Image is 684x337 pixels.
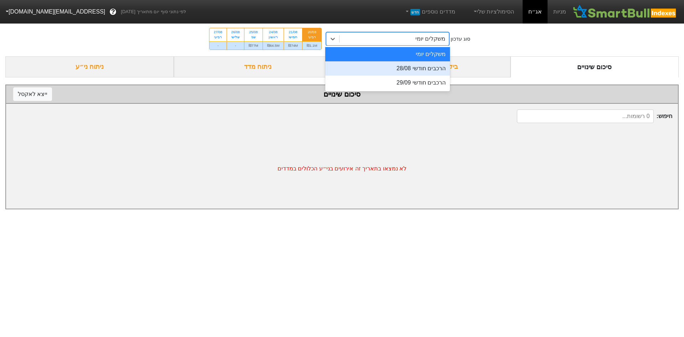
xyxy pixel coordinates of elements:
[288,35,298,40] div: חמישי
[307,35,317,40] div: רביעי
[111,7,115,17] span: ?
[267,35,280,40] div: ראשון
[451,35,470,43] div: סוג עדכון
[410,9,420,15] span: חדש
[5,56,174,77] div: ניתוח ני״ע
[231,35,240,40] div: שלישי
[325,61,450,76] div: הרכבים חודשי 28/08
[284,41,302,50] div: ₪74M
[209,41,227,50] div: -
[249,30,258,35] div: 25/08
[325,47,450,61] div: משקלים יומי
[214,30,222,35] div: 27/08
[249,35,258,40] div: שני
[121,8,186,15] span: לפי נתוני סוף יום מתאריך [DATE]
[511,56,679,77] div: סיכום שינויים
[267,30,280,35] div: 24/08
[517,109,672,123] span: חיפוש :
[263,41,284,50] div: ₪64.5M
[231,30,240,35] div: 26/08
[307,30,317,35] div: 20/08
[227,41,244,50] div: -
[401,5,458,19] a: מדדים נוספיםחדש
[214,35,222,40] div: רביעי
[470,5,517,19] a: הסימולציות שלי
[6,129,678,209] div: לא נמצאו בתאריך זה אירועים בני״ע הכלולים במדדים
[13,87,52,101] button: ייצא לאקסל
[325,76,450,90] div: הרכבים חודשי 29/09
[174,56,342,77] div: ניתוח מדד
[288,30,298,35] div: 21/08
[415,35,445,43] div: משקלים יומי
[517,109,654,123] input: 0 רשומות...
[244,41,263,50] div: ₪77M
[572,5,678,19] img: SmartBull
[302,41,321,50] div: ₪1.1M
[13,89,671,99] div: סיכום שינויים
